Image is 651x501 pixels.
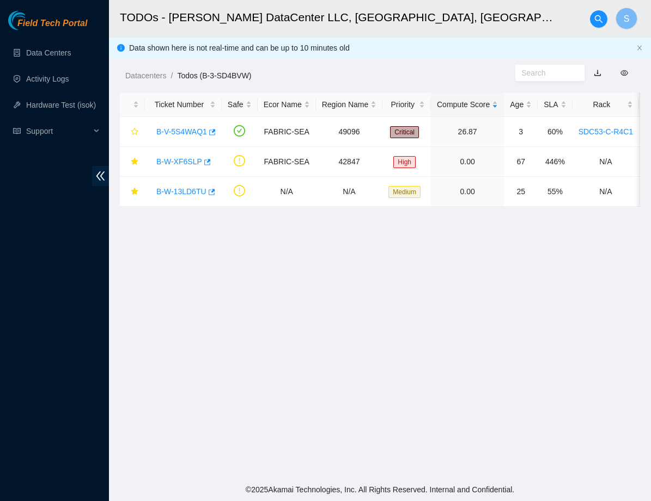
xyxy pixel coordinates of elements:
[591,15,607,23] span: search
[573,147,639,177] td: N/A
[538,147,572,177] td: 446%
[131,128,138,137] span: star
[431,117,504,147] td: 26.87
[316,177,383,207] td: N/A
[109,478,651,501] footer: © 2025 Akamai Technologies, Inc. All Rights Reserved. Internal and Confidential.
[316,147,383,177] td: 42847
[504,117,538,147] td: 3
[156,127,207,136] a: B-V-5S4WAQ1
[234,125,245,137] span: check-circle
[156,157,202,166] a: B-W-XF6SLP
[504,147,538,177] td: 67
[126,123,139,140] button: star
[8,11,55,30] img: Akamai Technologies
[586,64,610,82] button: download
[156,187,206,196] a: B-W-13LD6TU
[636,45,643,52] button: close
[92,166,109,186] span: double-left
[131,158,138,166] span: star
[234,155,245,166] span: exclamation-circle
[388,186,421,198] span: Medium
[579,127,633,136] a: SDC53-C-R4C1
[636,45,643,51] span: close
[393,156,416,168] span: High
[125,71,166,80] a: Datacenters
[177,71,251,80] a: Todos (B-3-SD4BVW)
[573,177,639,207] td: N/A
[431,147,504,177] td: 0.00
[126,153,139,170] button: star
[26,101,96,109] a: Hardware Test (isok)
[131,188,138,196] span: star
[13,127,21,135] span: read
[521,67,570,79] input: Search
[17,18,87,29] span: Field Tech Portal
[590,10,607,28] button: search
[538,177,572,207] td: 55%
[594,69,601,77] a: download
[126,183,139,200] button: star
[171,71,173,80] span: /
[258,147,316,177] td: FABRIC-SEA
[258,117,316,147] td: FABRIC-SEA
[258,177,316,207] td: N/A
[26,120,90,142] span: Support
[624,12,630,26] span: S
[616,8,637,29] button: S
[390,126,419,138] span: Critical
[234,185,245,196] span: exclamation-circle
[620,69,628,77] span: eye
[26,48,71,57] a: Data Centers
[26,75,69,83] a: Activity Logs
[316,117,383,147] td: 49096
[8,20,87,34] a: Akamai TechnologiesField Tech Portal
[431,177,504,207] td: 0.00
[538,117,572,147] td: 60%
[504,177,538,207] td: 25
